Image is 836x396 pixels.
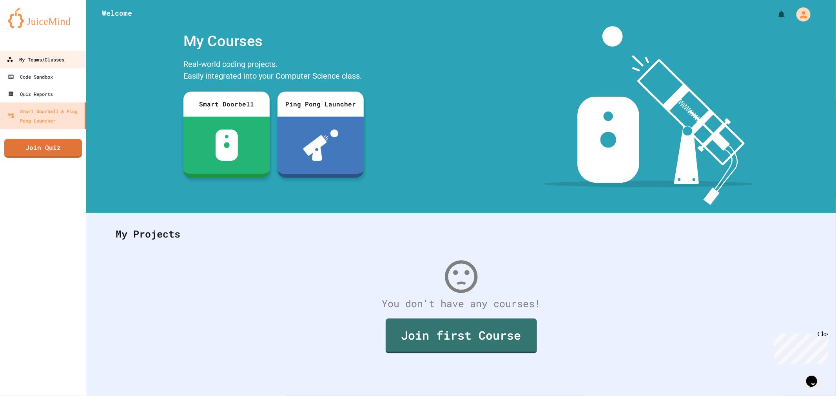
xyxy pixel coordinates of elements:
[8,106,82,125] div: Smart Doorbell & Ping Pong Launcher
[803,365,828,388] iframe: chat widget
[183,92,270,117] div: Smart Doorbell
[8,8,78,28] img: logo-orange.svg
[771,331,828,364] iframe: chat widget
[3,3,54,50] div: Chat with us now!Close
[108,219,814,249] div: My Projects
[7,55,64,65] div: My Teams/Classes
[762,8,788,21] div: My Notifications
[180,26,368,56] div: My Courses
[8,89,53,99] div: Quiz Reports
[277,92,364,117] div: Ping Pong Launcher
[303,130,338,161] img: ppl-with-ball.png
[544,26,754,205] img: banner-image-my-projects.png
[108,296,814,311] div: You don't have any courses!
[216,130,238,161] img: sdb-white.svg
[386,319,537,353] a: Join first Course
[4,139,82,158] a: Join Quiz
[788,5,812,23] div: My Account
[180,56,368,86] div: Real-world coding projects. Easily integrated into your Computer Science class.
[8,72,53,81] div: Code Sandbox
